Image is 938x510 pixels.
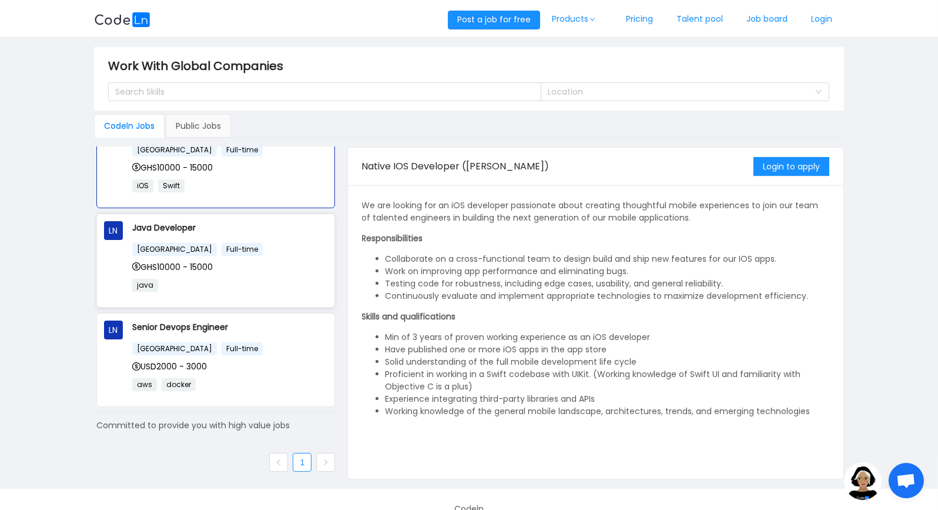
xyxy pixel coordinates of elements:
[275,459,282,466] i: icon: left
[293,454,311,471] a: 1
[162,378,196,391] span: docker
[158,179,185,192] span: Swift
[269,453,288,472] li: Previous Page
[222,342,263,355] span: Full-time
[362,311,456,322] strong: Skills and qualifications
[386,265,830,278] li: Work on improving app performance and eliminating bugs.
[386,253,830,265] li: Collaborate on a cross-functional team to design build and ship new features for our IOS apps.
[386,278,830,290] li: Testing code for robustness, including edge cases, usability, and general reliability.
[132,163,140,171] i: icon: dollar
[108,56,290,75] span: Work With Global Companies
[166,114,231,138] div: Public Jobs
[132,342,217,355] span: [GEOGRAPHIC_DATA]
[293,453,311,472] li: 1
[753,157,829,176] button: Login to apply
[548,86,810,98] div: Location
[132,179,153,192] span: iOS
[132,162,213,174] span: GHS10000 - 15000
[386,344,830,356] li: Have published one or more iOS apps in the app store
[132,221,328,234] p: Java Developer
[386,368,830,393] li: Proficient in working in a Swift codebase with UIKit. (Working knowledge of Swift UI and familiar...
[132,378,157,391] span: aws
[316,453,335,472] li: Next Page
[386,356,830,368] li: Solid understanding of the full mobile development life cycle
[94,12,150,27] img: logobg.f302741d.svg
[132,321,328,334] p: Senior Devops Engineer
[362,199,830,224] p: We are looking for an iOS developer passionate about creating thoughtful mobile experiences to jo...
[889,463,924,498] div: Open chat
[362,159,550,173] span: Native IOS Developer ([PERSON_NAME])
[94,114,165,138] div: Codeln Jobs
[589,16,597,22] i: icon: down
[448,11,540,29] button: Post a job for free
[222,144,263,156] span: Full-time
[132,144,217,156] span: [GEOGRAPHIC_DATA]
[132,361,207,372] span: USD2000 - 3000
[362,232,423,244] strong: Responsibilities
[815,88,822,96] i: icon: down
[132,243,217,256] span: [GEOGRAPHIC_DATA]
[96,419,336,432] div: Committed to provide you with high value jobs
[115,86,524,98] div: Search Skills
[322,459,329,466] i: icon: right
[448,14,540,25] a: Post a job for free
[132,261,213,273] span: GHS10000 - 15000
[132,362,140,371] i: icon: dollar
[386,405,830,418] li: Working knowledge of the general mobile landscape, architectures, trends, and emerging technologies
[109,221,118,240] span: LN
[132,279,158,292] span: java
[222,243,263,256] span: Full-time
[386,290,830,302] li: Continuously evaluate and implement appropriate technologies to maximize development efficiency.
[109,321,118,339] span: LN
[386,331,830,344] li: Min of 3 years of proven working experience as an iOS developer
[132,262,140,271] i: icon: dollar
[386,393,830,405] li: Experience integrating third-party libraries and APIs
[844,462,882,500] img: ground.ddcf5dcf.png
